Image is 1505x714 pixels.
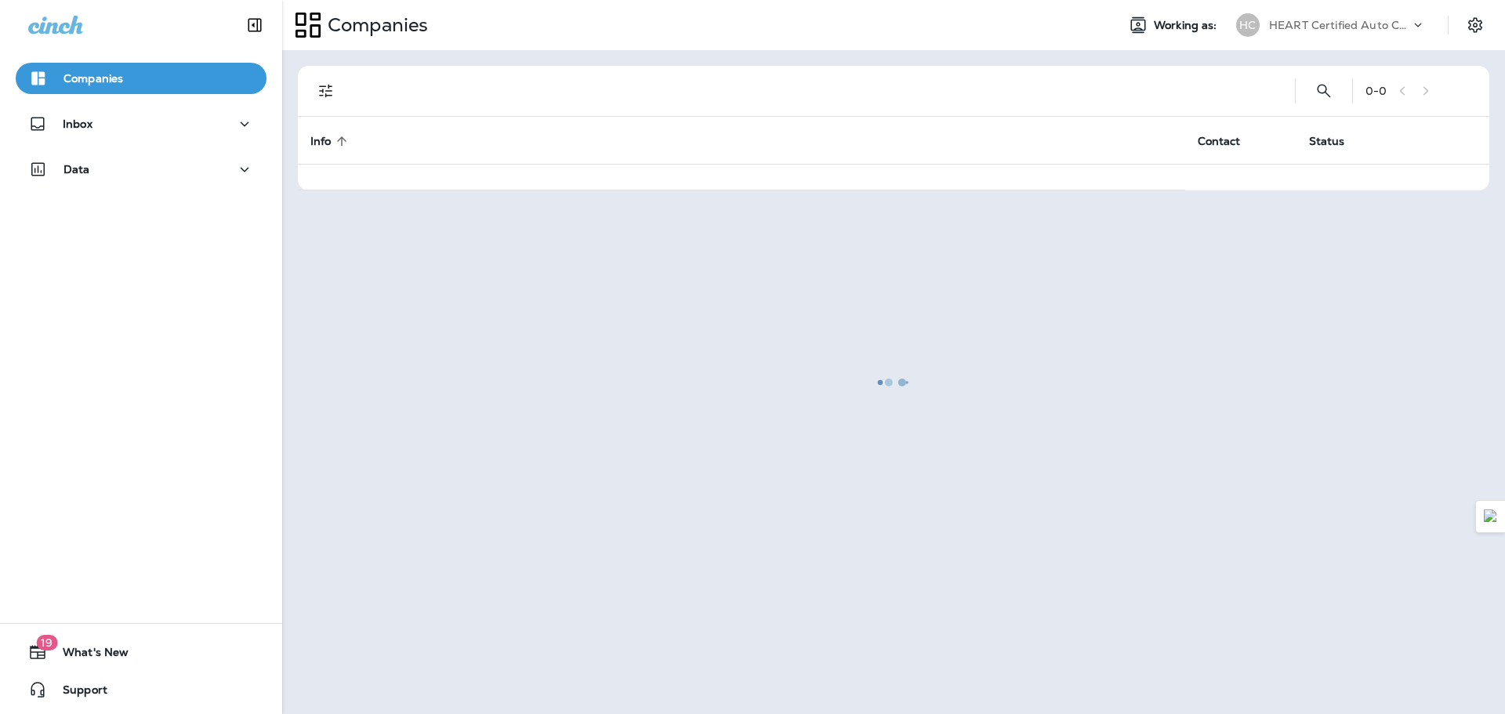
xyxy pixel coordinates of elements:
[47,683,107,702] span: Support
[36,635,57,651] span: 19
[16,108,267,140] button: Inbox
[47,646,129,665] span: What's New
[1461,11,1489,39] button: Settings
[1269,19,1410,31] p: HEART Certified Auto Care
[16,63,267,94] button: Companies
[16,674,267,705] button: Support
[63,118,92,130] p: Inbox
[1236,13,1260,37] div: HC
[63,72,123,85] p: Companies
[1484,509,1498,524] img: Detect Auto
[16,636,267,668] button: 19What's New
[321,13,428,37] p: Companies
[233,9,277,41] button: Collapse Sidebar
[1154,19,1220,32] span: Working as:
[63,163,90,176] p: Data
[16,154,267,185] button: Data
